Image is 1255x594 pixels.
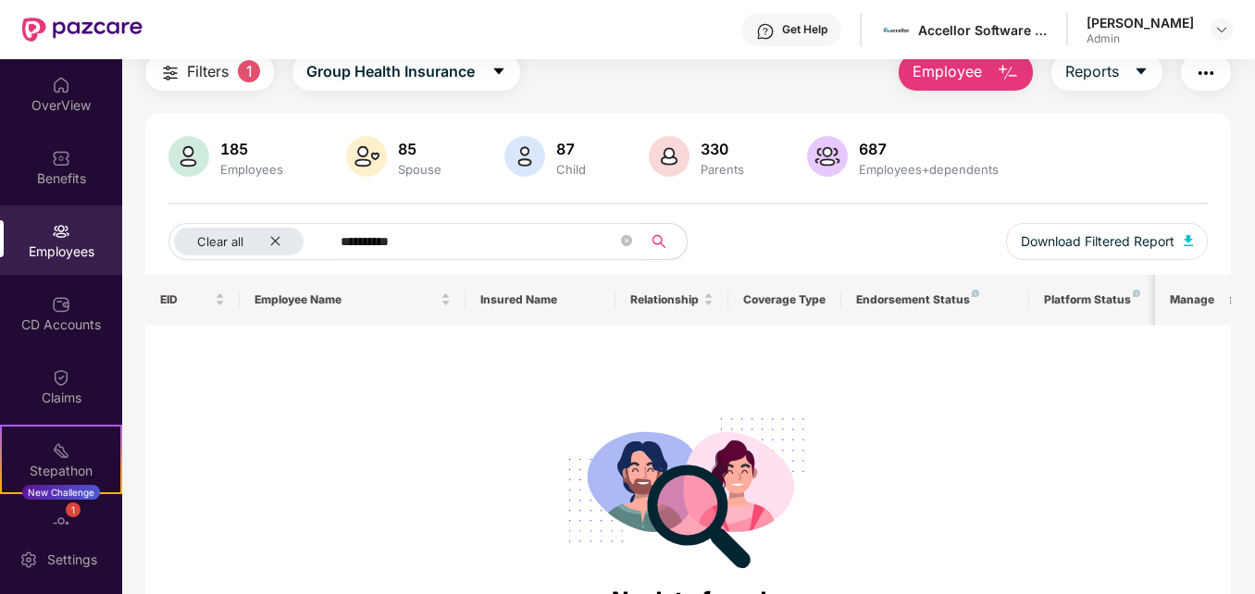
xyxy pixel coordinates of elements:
span: Download Filtered Report [1021,231,1174,252]
img: svg+xml;base64,PHN2ZyB4bWxucz0iaHR0cDovL3d3dy53My5vcmcvMjAwMC9zdmciIHdpZHRoPSIyNCIgaGVpZ2h0PSIyNC... [1195,62,1217,84]
th: Coverage Type [728,275,841,325]
img: images%20(1).jfif [883,17,910,43]
img: svg+xml;base64,PHN2ZyBpZD0iRW1wbG95ZWVzIiB4bWxucz0iaHR0cDovL3d3dy53My5vcmcvMjAwMC9zdmciIHdpZHRoPS... [52,222,70,241]
span: Group Health Insurance [306,60,475,83]
img: svg+xml;base64,PHN2ZyB4bWxucz0iaHR0cDovL3d3dy53My5vcmcvMjAwMC9zdmciIHdpZHRoPSI4IiBoZWlnaHQ9IjgiIH... [972,290,979,297]
img: svg+xml;base64,PHN2ZyB4bWxucz0iaHR0cDovL3d3dy53My5vcmcvMjAwMC9zdmciIHdpZHRoPSIyNCIgaGVpZ2h0PSIyNC... [159,62,181,84]
div: Get Help [782,22,827,37]
img: svg+xml;base64,PHN2ZyB4bWxucz0iaHR0cDovL3d3dy53My5vcmcvMjAwMC9zdmciIHdpZHRoPSIyMSIgaGVpZ2h0PSIyMC... [52,441,70,460]
div: Employees+dependents [855,162,1002,177]
span: caret-down [491,64,506,80]
img: svg+xml;base64,PHN2ZyB4bWxucz0iaHR0cDovL3d3dy53My5vcmcvMjAwMC9zdmciIHhtbG5zOnhsaW5rPSJodHRwOi8vd3... [807,136,848,177]
div: Parents [697,162,748,177]
button: Clear allclose [168,223,337,260]
span: EID [160,292,211,307]
span: Clear all [197,234,243,249]
span: caret-down [1134,64,1149,80]
span: Employee Name [255,292,437,307]
div: 87 [553,140,590,158]
div: 1 [66,502,81,517]
div: Admin [1087,31,1194,46]
button: search [641,223,688,260]
div: New Challenge [22,485,100,500]
th: Relationship [615,275,728,325]
img: svg+xml;base64,PHN2ZyB4bWxucz0iaHR0cDovL3d3dy53My5vcmcvMjAwMC9zdmciIHhtbG5zOnhsaW5rPSJodHRwOi8vd3... [346,136,387,177]
span: Relationship [630,292,700,307]
img: New Pazcare Logo [22,18,143,42]
span: 1 [238,60,260,82]
th: Manage [1155,275,1230,325]
div: Stepathon [2,462,120,480]
span: close-circle [621,233,632,251]
div: Child [553,162,590,177]
span: Reports [1065,60,1119,83]
div: Platform Status [1044,292,1146,307]
th: Insured Name [466,275,616,325]
div: Spouse [394,162,445,177]
th: Employee Name [240,275,466,325]
div: [PERSON_NAME] [1087,14,1194,31]
img: svg+xml;base64,PHN2ZyBpZD0iSG9tZSIgeG1sbnM9Imh0dHA6Ly93d3cudzMub3JnLzIwMDAvc3ZnIiB3aWR0aD0iMjAiIG... [52,76,70,94]
img: svg+xml;base64,PHN2ZyBpZD0iQ2xhaW0iIHhtbG5zPSJodHRwOi8vd3d3LnczLm9yZy8yMDAwL3N2ZyIgd2lkdGg9IjIwIi... [52,368,70,387]
span: Filters [187,60,229,83]
button: Download Filtered Report [1006,223,1208,260]
img: svg+xml;base64,PHN2ZyBpZD0iRHJvcGRvd24tMzJ4MzIiIHhtbG5zPSJodHRwOi8vd3d3LnczLm9yZy8yMDAwL3N2ZyIgd2... [1214,22,1229,37]
th: EID [145,275,240,325]
div: Settings [42,551,103,569]
div: Endorsement Status [856,292,1014,307]
button: Filters1 [145,54,274,91]
button: Employee [899,54,1033,91]
img: svg+xml;base64,PHN2ZyB4bWxucz0iaHR0cDovL3d3dy53My5vcmcvMjAwMC9zdmciIHhtbG5zOnhsaW5rPSJodHRwOi8vd3... [997,62,1019,84]
img: svg+xml;base64,PHN2ZyB4bWxucz0iaHR0cDovL3d3dy53My5vcmcvMjAwMC9zdmciIHdpZHRoPSI4IiBoZWlnaHQ9IjgiIH... [1133,290,1140,297]
span: close [269,235,281,247]
img: svg+xml;base64,PHN2ZyBpZD0iSGVscC0zMngzMiIgeG1sbnM9Imh0dHA6Ly93d3cudzMub3JnLzIwMDAvc3ZnIiB3aWR0aD... [756,22,775,41]
span: search [641,234,677,249]
img: svg+xml;base64,PHN2ZyB4bWxucz0iaHR0cDovL3d3dy53My5vcmcvMjAwMC9zdmciIHdpZHRoPSIyODgiIGhlaWdodD0iMj... [555,395,822,583]
div: 185 [217,140,287,158]
span: Employee [913,60,982,83]
img: svg+xml;base64,PHN2ZyB4bWxucz0iaHR0cDovL3d3dy53My5vcmcvMjAwMC9zdmciIHhtbG5zOnhsaW5rPSJodHRwOi8vd3... [504,136,545,177]
img: svg+xml;base64,PHN2ZyB4bWxucz0iaHR0cDovL3d3dy53My5vcmcvMjAwMC9zdmciIHhtbG5zOnhsaW5rPSJodHRwOi8vd3... [168,136,209,177]
img: svg+xml;base64,PHN2ZyBpZD0iQmVuZWZpdHMiIHhtbG5zPSJodHRwOi8vd3d3LnczLm9yZy8yMDAwL3N2ZyIgd2lkdGg9Ij... [52,149,70,167]
div: 687 [855,140,1002,158]
div: 85 [394,140,445,158]
img: svg+xml;base64,PHN2ZyBpZD0iU2V0dGluZy0yMHgyMCIgeG1sbnM9Imh0dHA6Ly93d3cudzMub3JnLzIwMDAvc3ZnIiB3aW... [19,551,38,569]
button: Group Health Insurancecaret-down [292,54,520,91]
img: svg+xml;base64,PHN2ZyB4bWxucz0iaHR0cDovL3d3dy53My5vcmcvMjAwMC9zdmciIHhtbG5zOnhsaW5rPSJodHRwOi8vd3... [649,136,690,177]
div: Employees [217,162,287,177]
span: close-circle [621,235,632,246]
img: svg+xml;base64,PHN2ZyB4bWxucz0iaHR0cDovL3d3dy53My5vcmcvMjAwMC9zdmciIHhtbG5zOnhsaW5rPSJodHRwOi8vd3... [1184,235,1193,246]
img: svg+xml;base64,PHN2ZyBpZD0iQ0RfQWNjb3VudHMiIGRhdGEtbmFtZT0iQ0QgQWNjb3VudHMiIHhtbG5zPSJodHRwOi8vd3... [52,295,70,314]
div: 330 [697,140,748,158]
div: Accellor Software Pvt Ltd. [918,21,1048,39]
img: svg+xml;base64,PHN2ZyBpZD0iRW5kb3JzZW1lbnRzIiB4bWxucz0iaHR0cDovL3d3dy53My5vcmcvMjAwMC9zdmciIHdpZH... [52,514,70,533]
button: Reportscaret-down [1051,54,1162,91]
